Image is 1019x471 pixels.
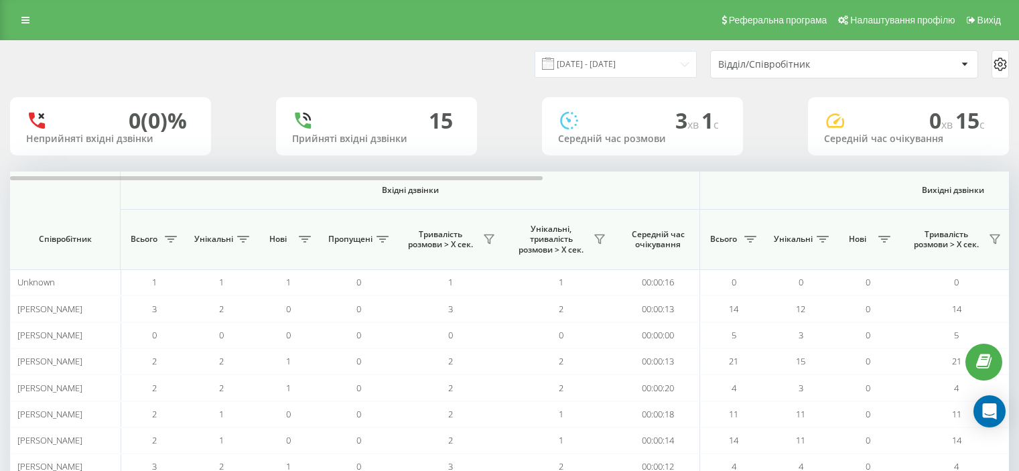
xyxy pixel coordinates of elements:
span: 2 [559,355,563,367]
span: 2 [219,303,224,315]
span: 5 [732,329,736,341]
span: Тривалість розмови > Х сек. [402,229,479,250]
span: 0 [286,434,291,446]
span: 1 [152,276,157,288]
span: 2 [219,382,224,394]
span: 0 [286,329,291,341]
span: Нові [261,234,295,245]
span: [PERSON_NAME] [17,303,82,315]
span: 3 [152,303,157,315]
span: 2 [559,382,563,394]
span: 15 [796,355,805,367]
span: 0 [866,276,870,288]
span: 2 [152,355,157,367]
span: 15 [955,106,985,135]
span: Тривалість розмови > Х сек. [908,229,985,250]
span: 3 [799,329,803,341]
span: 0 [866,434,870,446]
span: 0 [866,329,870,341]
span: 14 [952,434,961,446]
span: 5 [954,329,959,341]
span: 21 [952,355,961,367]
span: Співробітник [21,234,109,245]
span: 11 [796,408,805,420]
span: 1 [219,434,224,446]
span: 0 [559,329,563,341]
div: 15 [429,108,453,133]
div: Середній час очікування [824,133,993,145]
div: Неприйняті вхідні дзвінки [26,133,195,145]
span: 11 [729,408,738,420]
span: 2 [448,355,453,367]
span: c [979,117,985,132]
span: 1 [448,276,453,288]
td: 00:00:18 [616,401,700,427]
span: 0 [866,355,870,367]
div: 0 (0)% [129,108,187,133]
span: 2 [559,303,563,315]
span: [PERSON_NAME] [17,408,82,420]
span: 0 [286,303,291,315]
span: Всього [127,234,161,245]
span: 1 [559,408,563,420]
span: Реферальна програма [729,15,827,25]
span: 3 [799,382,803,394]
span: 0 [866,408,870,420]
td: 00:00:14 [616,427,700,454]
span: 0 [356,382,361,394]
span: хв [941,117,955,132]
span: 4 [732,382,736,394]
span: 0 [356,276,361,288]
span: 0 [356,408,361,420]
div: Відділ/Співробітник [718,59,878,70]
span: 0 [866,303,870,315]
span: 4 [954,382,959,394]
span: 0 [929,106,955,135]
span: Unknown [17,276,55,288]
span: 1 [219,276,224,288]
span: 0 [356,303,361,315]
span: 12 [796,303,805,315]
span: 0 [356,329,361,341]
td: 00:00:13 [616,295,700,322]
span: 21 [729,355,738,367]
span: 2 [152,408,157,420]
span: 11 [952,408,961,420]
td: 00:00:20 [616,375,700,401]
span: [PERSON_NAME] [17,329,82,341]
span: 1 [286,276,291,288]
span: 0 [152,329,157,341]
span: 14 [952,303,961,315]
span: 0 [356,434,361,446]
span: Унікальні, тривалість розмови > Х сек. [513,224,590,255]
span: 0 [448,329,453,341]
span: 3 [448,303,453,315]
span: 11 [796,434,805,446]
span: Налаштування профілю [850,15,955,25]
span: Унікальні [774,234,813,245]
span: 0 [732,276,736,288]
div: Open Intercom Messenger [973,395,1006,427]
span: [PERSON_NAME] [17,355,82,367]
span: 2 [219,355,224,367]
span: Всього [707,234,740,245]
span: Вхідні дзвінки [155,185,665,196]
span: 0 [219,329,224,341]
span: 0 [866,382,870,394]
span: 2 [448,434,453,446]
span: [PERSON_NAME] [17,434,82,446]
span: 3 [675,106,701,135]
span: 0 [799,276,803,288]
span: 2 [448,382,453,394]
span: Пропущені [328,234,372,245]
div: Середній час розмови [558,133,727,145]
span: c [714,117,719,132]
span: 1 [286,355,291,367]
span: 14 [729,303,738,315]
td: 00:00:00 [616,322,700,348]
span: 2 [152,434,157,446]
span: 0 [954,276,959,288]
span: 14 [729,434,738,446]
span: хв [687,117,701,132]
span: 0 [356,355,361,367]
